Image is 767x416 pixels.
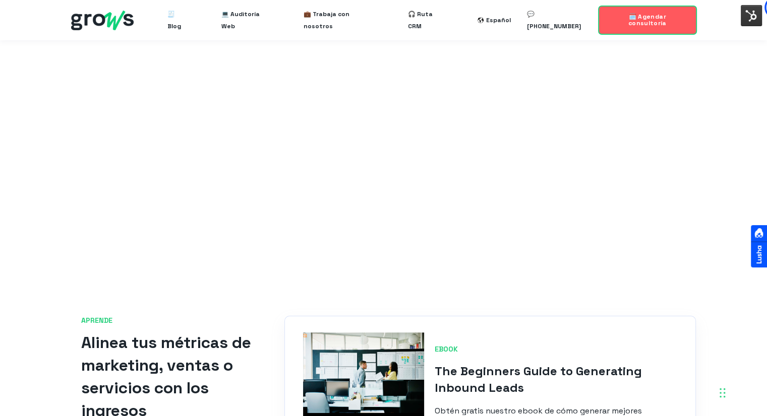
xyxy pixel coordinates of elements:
a: 💬 [PHONE_NUMBER] [527,4,586,36]
div: Arrastrar [720,378,726,408]
a: 🗓️ Agendar consultoría [599,6,696,34]
a: 💻 Auditoría Web [221,4,271,36]
a: 💼 Trabaja con nosotros [304,4,376,36]
iframe: Chat Widget [717,368,767,416]
a: 🎧 Ruta CRM [408,4,445,36]
span: APRENDE [81,316,259,326]
div: Widget de chat [717,368,767,416]
span: EBOOK [434,344,652,355]
img: grows - hubspot [71,11,134,30]
h3: The Beginners Guide to Generating Inbound Leads [434,363,652,396]
img: Interruptor del menú de herramientas de HubSpot [741,5,762,26]
span: 🗓️ Agendar consultoría [628,13,667,27]
a: 🧾 Blog [167,4,189,36]
div: Español [486,14,511,26]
